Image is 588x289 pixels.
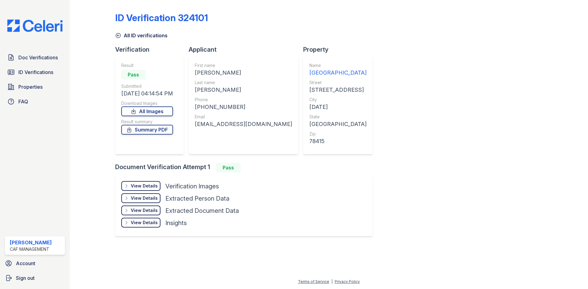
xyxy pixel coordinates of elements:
a: FAQ [5,95,65,108]
div: 78415 [309,137,367,146]
div: Document Verification Attempt 1 [115,163,378,172]
div: Street [309,80,367,86]
div: [PHONE_NUMBER] [195,103,292,111]
div: Insights [165,219,187,227]
a: All Images [121,106,173,116]
a: All ID verifications [115,32,168,39]
div: | [331,279,333,284]
div: Extracted Document Data [165,206,239,215]
div: Email [195,114,292,120]
div: Submitted [121,83,173,89]
div: Phone [195,97,292,103]
div: Verification [115,45,189,54]
div: CAF Management [10,246,52,252]
a: Terms of Service [298,279,329,284]
div: Verification Images [165,182,219,191]
span: Sign out [16,274,35,282]
div: Zip [309,131,367,137]
div: Extracted Person Data [165,194,229,203]
div: State [309,114,367,120]
div: Name [309,62,367,69]
div: [DATE] 04:14:54 PM [121,89,173,98]
div: Last name [195,80,292,86]
div: Result summary [121,119,173,125]
a: Account [2,257,67,269]
div: [STREET_ADDRESS] [309,86,367,94]
span: Properties [18,83,43,91]
img: CE_Logo_Blue-a8612792a0a2168367f1c8372b55b34899dd931a85d93a1a3d3e32e68fde9ad4.png [2,20,67,32]
div: View Details [131,207,158,213]
div: View Details [131,183,158,189]
div: [PERSON_NAME] [195,69,292,77]
div: Download Images [121,100,173,106]
a: Name [GEOGRAPHIC_DATA] [309,62,367,77]
div: [GEOGRAPHIC_DATA] [309,69,367,77]
span: Doc Verifications [18,54,58,61]
div: [DATE] [309,103,367,111]
div: View Details [131,195,158,201]
div: [PERSON_NAME] [195,86,292,94]
div: Property [303,45,378,54]
div: First name [195,62,292,69]
div: View Details [131,220,158,226]
a: Privacy Policy [335,279,360,284]
div: [GEOGRAPHIC_DATA] [309,120,367,128]
div: Result [121,62,173,69]
div: ID Verification 324101 [115,12,208,23]
div: Pass [121,70,146,80]
span: Account [16,260,35,267]
a: Doc Verifications [5,51,65,64]
a: ID Verifications [5,66,65,78]
a: Properties [5,81,65,93]
div: Pass [216,163,241,172]
a: Sign out [2,272,67,284]
div: Applicant [189,45,303,54]
span: FAQ [18,98,28,105]
a: Summary PDF [121,125,173,135]
div: [EMAIL_ADDRESS][DOMAIN_NAME] [195,120,292,128]
span: ID Verifications [18,69,53,76]
div: [PERSON_NAME] [10,239,52,246]
div: City [309,97,367,103]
